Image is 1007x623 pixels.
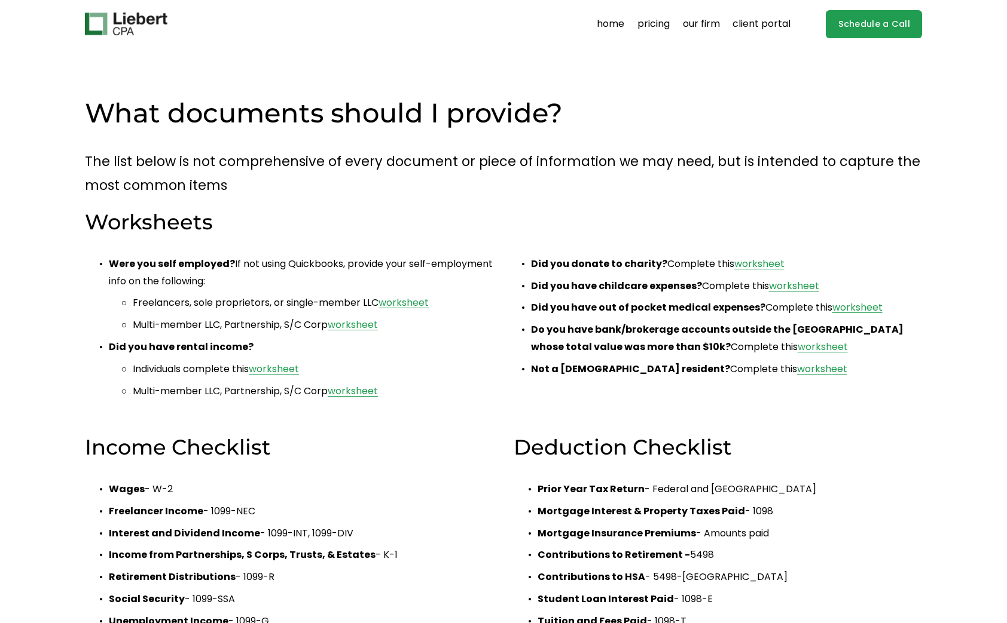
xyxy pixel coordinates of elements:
[133,383,500,400] p: Multi-member LLC, Partnership, S/C Corp
[133,361,500,378] p: Individuals complete this
[538,548,690,561] strong: Contributions to Retirement -
[531,323,905,354] strong: Do you have bank/brokerage accounts outside the [GEOGRAPHIC_DATA] whose total value was more than...
[109,503,493,520] p: - 1099-NEC
[733,14,791,33] a: client portal
[109,257,235,271] strong: Were you self employed?
[109,525,493,542] p: - 1099-INT, 1099-DIV
[85,13,167,35] img: Liebert CPA
[379,296,429,309] a: worksheet
[832,300,883,314] a: worksheet
[109,591,493,608] p: - 1099-SSA
[531,257,667,271] strong: Did you donate to charity?
[531,299,922,317] p: Complete this
[538,481,922,498] p: - Federal and [GEOGRAPHIC_DATA]
[734,257,785,271] a: worksheet
[797,362,847,376] a: worksheet
[133,294,500,312] p: Freelancers, sole proprietors, or single-member LLC
[109,340,254,354] strong: Did you have rental income?
[109,548,376,561] strong: Income from Partnerships, S Corps, Trusts, & Estates
[637,14,670,33] a: pricing
[85,149,922,198] p: The list below is not comprehensive of every document or piece of information we may need, but is...
[109,592,185,606] strong: Social Security
[531,256,922,273] p: Complete this
[538,570,645,584] strong: Contributions to HSA
[538,569,922,586] p: - 5498-[GEOGRAPHIC_DATA]
[531,279,702,293] strong: Did you have childcare expenses?
[538,482,645,496] strong: Prior Year Tax Return
[538,526,696,540] strong: Mortgage Insurance Premiums
[85,96,922,130] h2: What documents should I provide?
[531,278,922,295] p: Complete this
[249,362,299,376] a: worksheet
[538,503,922,520] p: - 1098
[538,525,922,542] p: - Amounts paid
[514,434,922,462] h3: Deduction Checklist
[109,256,500,290] p: If not using Quickbooks, provide your self-employment info on the following:
[538,591,922,608] p: - 1098-E
[109,547,493,564] p: - K-1
[531,321,922,356] p: Complete this
[109,481,493,498] p: - W-2
[538,547,922,564] p: 5498
[826,10,922,38] a: Schedule a Call
[85,208,500,237] h3: Worksheets
[109,504,203,518] strong: Freelancer Income
[328,318,378,332] a: worksheet
[328,384,378,398] a: worksheet
[683,14,720,33] a: our firm
[597,14,624,33] a: home
[538,592,674,606] strong: Student Loan Interest Paid
[109,570,236,584] strong: Retirement Distributions
[109,526,260,540] strong: Interest and Dividend Income
[85,434,493,462] h3: Income Checklist
[531,362,730,376] strong: Not a [DEMOGRAPHIC_DATA] resident?
[531,300,765,314] strong: Did you have out of pocket medical expenses?
[769,279,819,293] a: worksheet
[531,361,922,378] p: Complete this
[798,340,848,354] a: worksheet
[133,317,500,334] p: Multi-member LLC, Partnership, S/C Corp
[109,569,493,586] p: - 1099-R
[109,482,145,496] strong: Wages
[538,504,745,518] strong: Mortgage Interest & Property Taxes Paid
